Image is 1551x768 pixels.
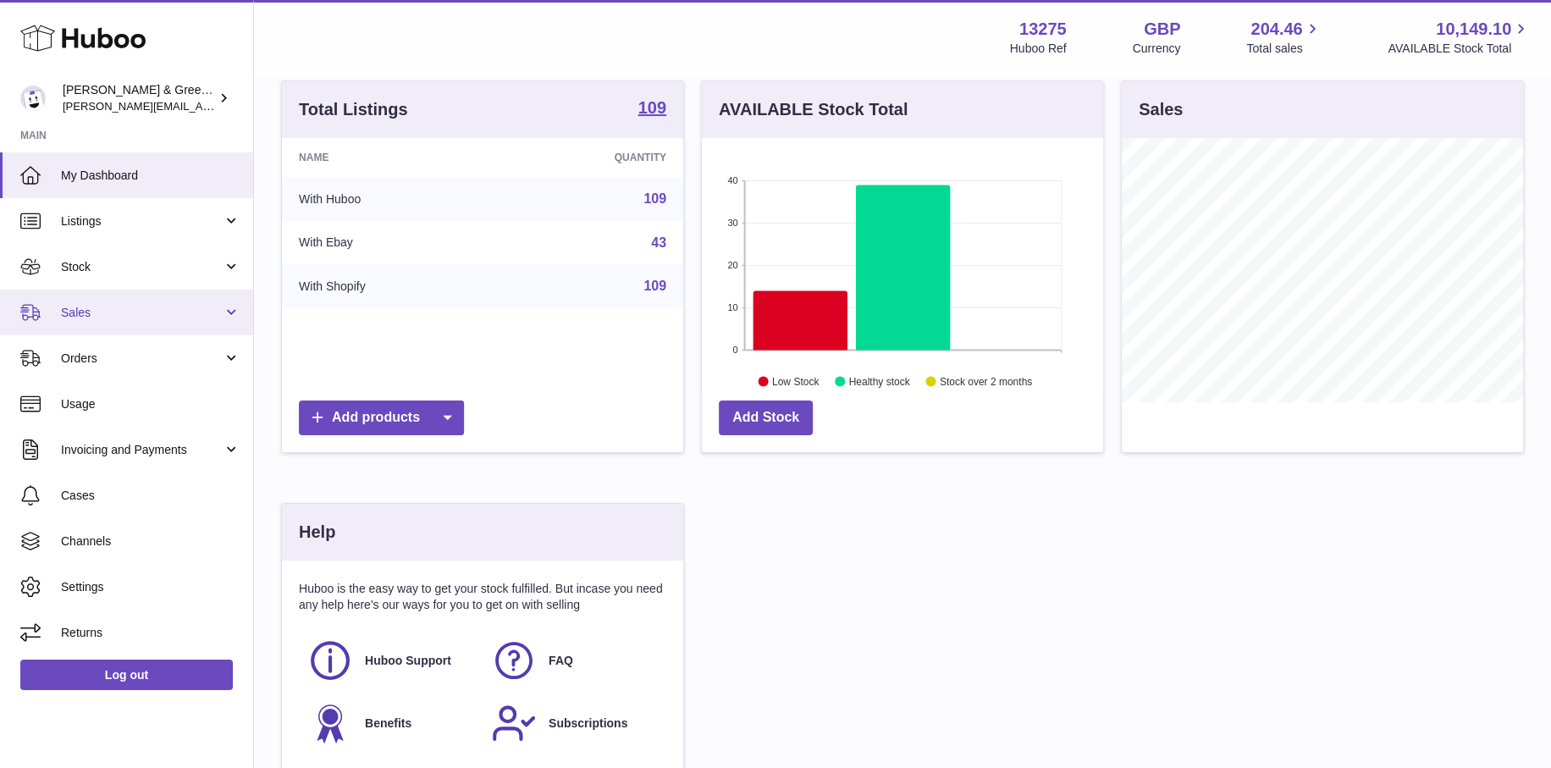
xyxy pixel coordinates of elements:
a: 109 [643,191,666,206]
h3: Total Listings [299,98,408,121]
span: Orders [61,351,223,367]
text: 10 [727,302,737,312]
span: Benefits [365,716,411,732]
text: 40 [727,175,737,185]
a: 204.46 Total sales [1246,18,1322,57]
a: Huboo Support [307,638,474,683]
a: 43 [651,235,666,250]
span: 204.46 [1250,18,1302,41]
span: AVAILABLE Stock Total [1388,41,1531,57]
text: 20 [727,260,737,270]
text: Healthy stock [848,375,910,387]
span: Usage [61,396,240,412]
h3: Help [299,521,335,544]
td: With Huboo [282,177,499,221]
span: [PERSON_NAME][EMAIL_ADDRESS][DOMAIN_NAME] [63,99,339,113]
span: 10,149.10 [1436,18,1511,41]
span: Returns [61,625,240,641]
span: Subscriptions [549,716,627,732]
a: FAQ [491,638,658,683]
td: With Ebay [282,221,499,265]
text: 30 [727,218,737,228]
a: Log out [20,660,233,690]
a: 10,149.10 AVAILABLE Stock Total [1388,18,1531,57]
a: Add products [299,401,464,435]
th: Quantity [499,138,683,177]
a: Subscriptions [491,700,658,746]
h3: Sales [1139,98,1183,121]
span: My Dashboard [61,168,240,184]
strong: 13275 [1019,18,1067,41]
span: Huboo Support [365,653,451,669]
span: Stock [61,259,223,275]
span: FAQ [549,653,573,669]
a: 109 [643,279,666,293]
span: Listings [61,213,223,229]
text: 0 [732,345,737,355]
td: With Shopify [282,264,499,308]
img: ellen@bluebadgecompany.co.uk [20,86,46,111]
div: Currency [1133,41,1181,57]
p: Huboo is the easy way to get your stock fulfilled. But incase you need any help here's our ways f... [299,581,666,613]
strong: 109 [638,99,666,116]
span: Cases [61,488,240,504]
span: Invoicing and Payments [61,442,223,458]
a: Add Stock [719,401,813,435]
span: Sales [61,305,223,321]
th: Name [282,138,499,177]
a: 109 [638,99,666,119]
span: Total sales [1246,41,1322,57]
h3: AVAILABLE Stock Total [719,98,908,121]
strong: GBP [1144,18,1180,41]
span: Settings [61,579,240,595]
text: Stock over 2 months [940,375,1032,387]
div: Huboo Ref [1010,41,1067,57]
span: Channels [61,533,240,550]
div: [PERSON_NAME] & Green Ltd [63,82,215,114]
a: Benefits [307,700,474,746]
text: Low Stock [772,375,820,387]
